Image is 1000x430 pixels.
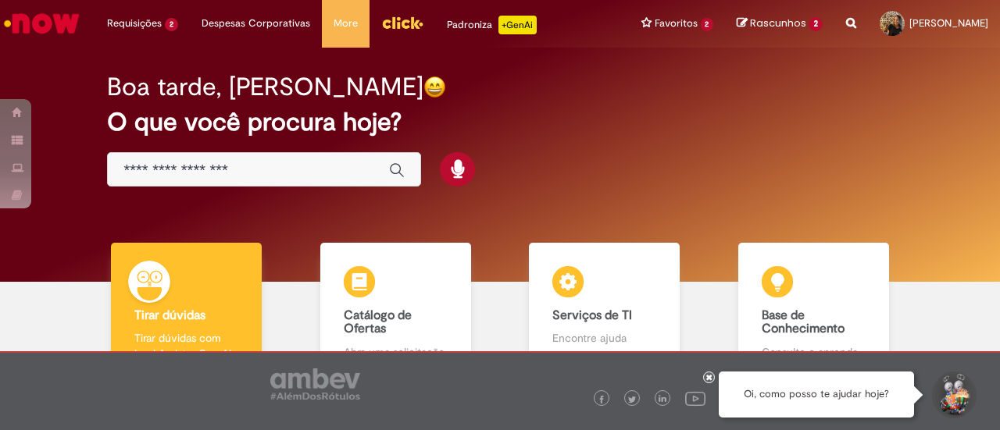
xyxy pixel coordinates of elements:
[334,16,358,31] span: More
[628,396,636,403] img: logo_footer_twitter.png
[750,16,806,30] span: Rascunhos
[165,18,178,31] span: 2
[762,307,845,337] b: Base de Conhecimento
[423,76,446,98] img: happy-face.png
[134,330,238,361] p: Tirar dúvidas com Lupi Assist e Gen Ai
[737,16,823,31] a: Rascunhos
[134,307,205,323] b: Tirar dúvidas
[498,16,537,34] p: +GenAi
[762,344,866,360] p: Consulte e aprenda
[909,16,988,30] span: [PERSON_NAME]
[809,17,823,31] span: 2
[701,18,714,31] span: 2
[82,243,291,378] a: Tirar dúvidas Tirar dúvidas com Lupi Assist e Gen Ai
[270,368,360,400] img: logo_footer_ambev_rotulo_gray.png
[659,395,666,404] img: logo_footer_linkedin.png
[500,243,709,378] a: Serviços de TI Encontre ajuda
[202,16,310,31] span: Despesas Corporativas
[447,16,537,34] div: Padroniza
[107,73,423,101] h2: Boa tarde, [PERSON_NAME]
[930,371,977,418] button: Iniciar Conversa de Suporte
[655,16,698,31] span: Favoritos
[552,330,656,346] p: Encontre ajuda
[709,243,919,378] a: Base de Conhecimento Consulte e aprenda
[344,307,412,337] b: Catálogo de Ofertas
[291,243,501,378] a: Catálogo de Ofertas Abra uma solicitação
[344,344,448,360] p: Abra uma solicitação
[381,11,423,34] img: click_logo_yellow_360x200.png
[552,307,632,323] b: Serviços de TI
[719,371,914,418] div: Oi, como posso te ajudar hoje?
[2,8,82,39] img: ServiceNow
[685,388,705,408] img: logo_footer_youtube.png
[598,396,605,403] img: logo_footer_facebook.png
[107,16,162,31] span: Requisições
[107,108,892,136] h2: O que você procura hoje?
